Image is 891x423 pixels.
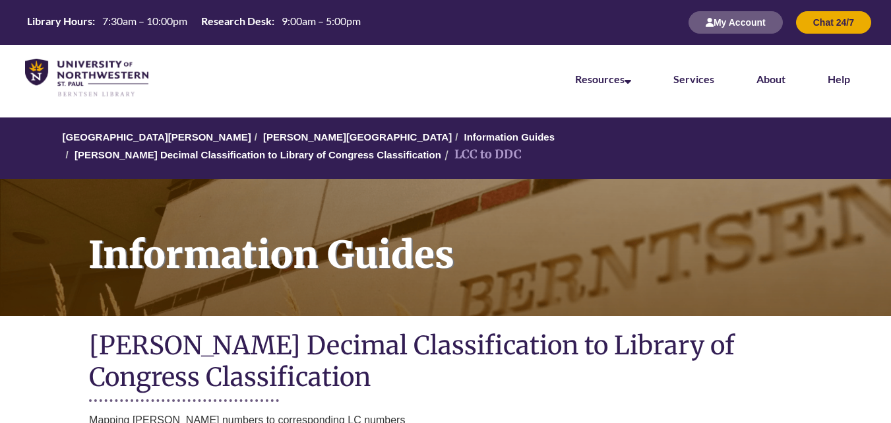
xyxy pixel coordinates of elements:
img: UNWSP Library Logo [25,59,148,98]
a: Resources [575,73,631,85]
h1: [PERSON_NAME] Decimal Classification to Library of Congress Classification [89,329,802,396]
table: Hours Today [22,14,366,30]
a: About [756,73,785,85]
h1: Information Guides [74,179,891,299]
th: Research Desk: [196,14,276,28]
li: LCC to DDC [441,145,522,164]
button: My Account [689,11,783,34]
button: Chat 24/7 [796,11,871,34]
span: 7:30am – 10:00pm [102,15,187,27]
a: Hours Today [22,14,366,32]
a: [PERSON_NAME][GEOGRAPHIC_DATA] [263,131,452,143]
a: Information Guides [464,131,555,143]
th: Library Hours: [22,14,97,28]
a: [GEOGRAPHIC_DATA][PERSON_NAME] [63,131,251,143]
a: Services [673,73,714,85]
span: 9:00am – 5:00pm [282,15,361,27]
a: Help [828,73,850,85]
a: My Account [689,16,783,28]
a: [PERSON_NAME] Decimal Classification to Library of Congress Classification [75,149,441,160]
a: Chat 24/7 [796,16,871,28]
